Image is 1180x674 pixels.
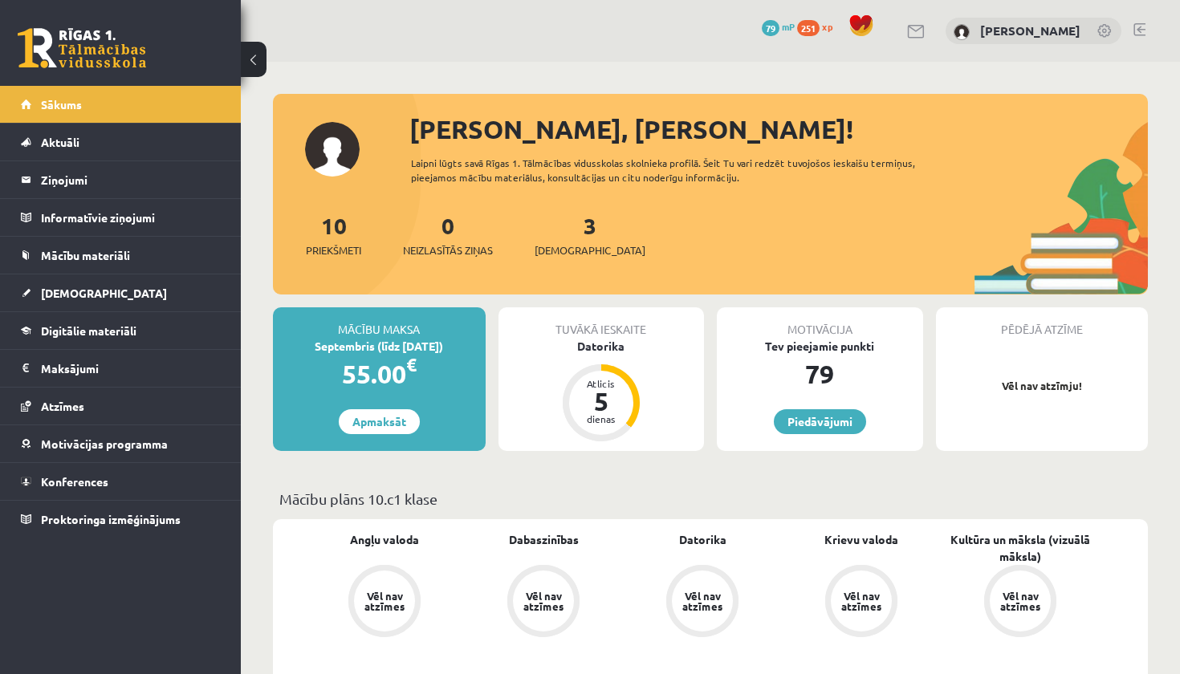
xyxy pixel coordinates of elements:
[797,20,840,33] a: 251 xp
[762,20,779,36] span: 79
[944,378,1141,394] p: Vēl nav atzīmju!
[998,591,1043,611] div: Vēl nav atzīmes
[980,22,1080,39] a: [PERSON_NAME]
[411,156,936,185] div: Laipni lūgts savā Rīgas 1. Tālmācības vidusskolas skolnieka profilā. Šeit Tu vari redzēt tuvojošo...
[41,286,167,300] span: [DEMOGRAPHIC_DATA]
[403,242,493,258] span: Neizlasītās ziņas
[782,20,795,33] span: mP
[21,237,221,274] a: Mācību materiāli
[41,161,221,198] legend: Ziņojumi
[498,338,705,355] div: Datorika
[279,488,1141,510] p: Mācību plāns 10.c1 klase
[623,565,782,640] a: Vēl nav atzīmes
[577,414,625,424] div: dienas
[305,565,464,640] a: Vēl nav atzīmes
[306,242,361,258] span: Priekšmeti
[680,591,725,611] div: Vēl nav atzīmes
[41,474,108,489] span: Konferences
[797,20,820,36] span: 251
[717,307,923,338] div: Motivācija
[535,242,645,258] span: [DEMOGRAPHIC_DATA]
[21,199,221,236] a: Informatīvie ziņojumi
[409,110,1148,148] div: [PERSON_NAME], [PERSON_NAME]!
[306,211,361,258] a: 10Priekšmeti
[41,323,136,338] span: Digitālie materiāli
[21,388,221,424] a: Atzīmes
[362,591,407,611] div: Vēl nav atzīmes
[41,350,221,387] legend: Maksājumi
[21,124,221,160] a: Aktuāli
[18,28,146,68] a: Rīgas 1. Tālmācības vidusskola
[273,307,486,338] div: Mācību maksa
[464,565,623,640] a: Vēl nav atzīmes
[535,211,645,258] a: 3[DEMOGRAPHIC_DATA]
[41,436,168,451] span: Motivācijas programma
[406,353,417,376] span: €
[21,161,221,198] a: Ziņojumi
[679,531,726,548] a: Datorika
[509,531,579,548] a: Dabaszinības
[21,274,221,311] a: [DEMOGRAPHIC_DATA]
[41,512,181,526] span: Proktoringa izmēģinājums
[954,24,970,40] img: Emīls Brakše
[498,307,705,338] div: Tuvākā ieskaite
[273,355,486,393] div: 55.00
[941,565,1100,640] a: Vēl nav atzīmes
[782,565,941,640] a: Vēl nav atzīmes
[762,20,795,33] a: 79 mP
[822,20,832,33] span: xp
[339,409,420,434] a: Apmaksāt
[41,248,130,262] span: Mācību materiāli
[21,312,221,349] a: Digitālie materiāli
[717,355,923,393] div: 79
[41,399,84,413] span: Atzīmes
[41,135,79,149] span: Aktuāli
[936,307,1149,338] div: Pēdējā atzīme
[41,97,82,112] span: Sākums
[21,86,221,123] a: Sākums
[941,531,1100,565] a: Kultūra un māksla (vizuālā māksla)
[403,211,493,258] a: 0Neizlasītās ziņas
[21,501,221,538] a: Proktoringa izmēģinājums
[839,591,884,611] div: Vēl nav atzīmes
[521,591,566,611] div: Vēl nav atzīmes
[824,531,898,548] a: Krievu valoda
[41,199,221,236] legend: Informatīvie ziņojumi
[498,338,705,444] a: Datorika Atlicis 5 dienas
[774,409,866,434] a: Piedāvājumi
[21,425,221,462] a: Motivācijas programma
[577,379,625,388] div: Atlicis
[350,531,419,548] a: Angļu valoda
[577,388,625,414] div: 5
[21,463,221,500] a: Konferences
[21,350,221,387] a: Maksājumi
[273,338,486,355] div: Septembris (līdz [DATE])
[717,338,923,355] div: Tev pieejamie punkti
